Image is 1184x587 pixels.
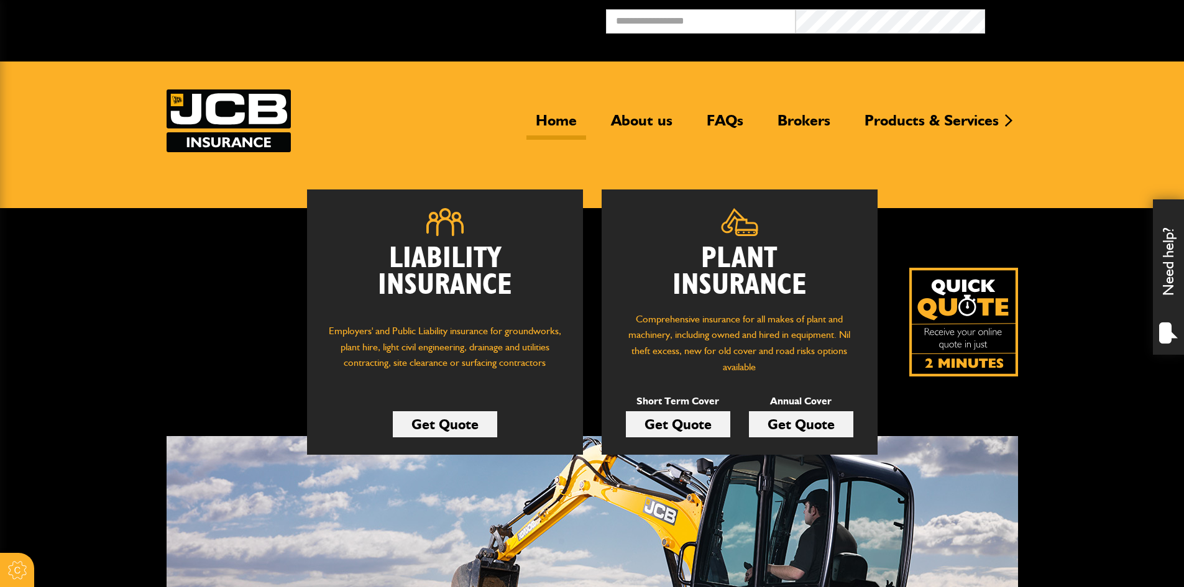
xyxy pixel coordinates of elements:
img: JCB Insurance Services logo [167,89,291,152]
p: Annual Cover [749,393,853,409]
a: Home [526,111,586,140]
a: Get your insurance quote isn just 2-minutes [909,268,1018,376]
div: Need help? [1153,199,1184,355]
h2: Liability Insurance [326,245,564,311]
a: Get Quote [749,411,853,437]
a: About us [602,111,682,140]
p: Employers' and Public Liability insurance for groundworks, plant hire, light civil engineering, d... [326,323,564,383]
a: Brokers [768,111,840,140]
a: JCB Insurance Services [167,89,291,152]
p: Short Term Cover [626,393,730,409]
p: Comprehensive insurance for all makes of plant and machinery, including owned and hired in equipm... [620,311,859,375]
a: Get Quote [393,411,497,437]
h2: Plant Insurance [620,245,859,299]
a: Get Quote [626,411,730,437]
a: FAQs [697,111,753,140]
button: Broker Login [985,9,1175,29]
img: Quick Quote [909,268,1018,376]
a: Products & Services [855,111,1008,140]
